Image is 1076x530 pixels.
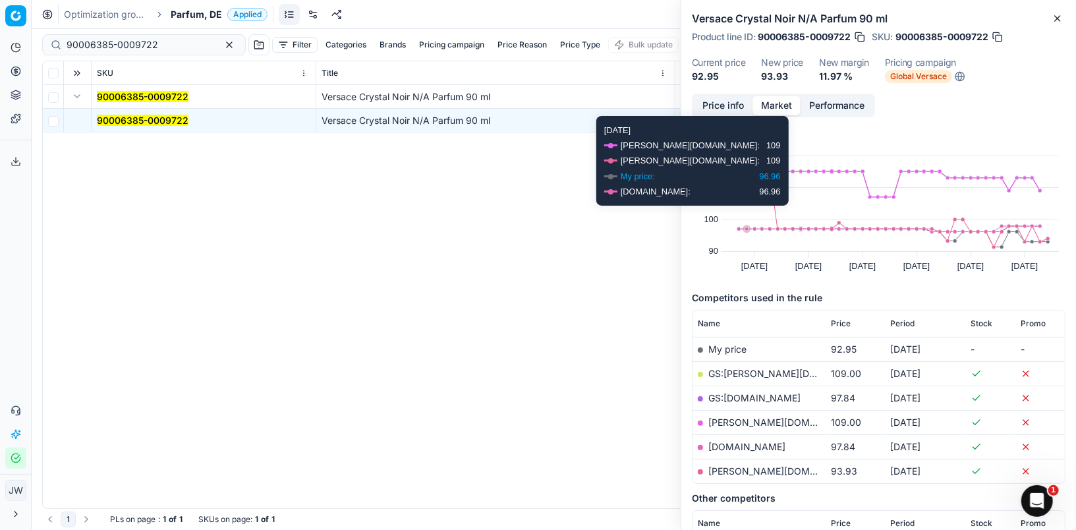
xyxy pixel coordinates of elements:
span: Period [890,318,915,329]
a: [DOMAIN_NAME] [708,441,785,452]
h5: Price history [692,131,1065,144]
span: [DATE] [890,417,920,428]
span: PLs on page [110,514,156,525]
span: 90006385-0009722 [895,30,988,44]
dd: 11.97 % [819,70,869,83]
td: - [1015,337,1065,361]
a: Optimization groups [64,8,148,21]
span: Promo [1021,318,1046,329]
span: Versace Crystal Noir N/A Parfum 90 ml [322,91,490,102]
button: Expand all [69,65,85,81]
mark: 90006385-0009722 [97,115,188,126]
span: [DATE] [890,368,920,379]
iframe: Intercom live chat [1021,485,1053,517]
text: [DATE] [741,261,768,271]
span: Global Versace [885,70,952,83]
text: [DATE] [903,261,930,271]
span: Price [831,318,851,329]
button: Categories [320,37,372,53]
span: Name [698,318,720,329]
span: [DATE] [890,392,920,403]
button: 1 [61,512,76,527]
text: [DATE] [849,261,876,271]
button: Performance [801,96,873,115]
span: Title [322,68,338,78]
span: Promo [1021,518,1046,529]
h2: Versace Crystal Noir N/A Parfum 90 ml [692,11,1065,26]
strong: of [261,514,269,525]
input: Search by SKU or title [67,38,211,51]
button: Price Reason [492,37,552,53]
mark: 90006385-0009722 [97,91,188,102]
dd: 93.93 [761,70,803,83]
div: : [110,514,183,525]
button: Price info [694,96,752,115]
span: SKU : [872,32,893,42]
a: [PERSON_NAME][DOMAIN_NAME] [708,465,861,477]
dt: New price [761,58,803,67]
span: Price [831,518,851,529]
text: [DATE] [795,261,822,271]
span: Product line ID : [692,32,755,42]
button: Bulk update [608,37,679,53]
nav: pagination [42,512,94,527]
span: SKU [97,68,113,78]
span: JW [6,481,26,500]
span: [DATE] [890,343,920,355]
span: [DATE] [890,441,920,452]
span: Stock [971,518,993,529]
span: Parfum, DEApplied [171,8,268,21]
strong: 1 [179,514,183,525]
button: Go to next page [78,512,94,527]
strong: 1 [255,514,258,525]
button: 90006385-0009722 [97,90,188,103]
span: 90006385-0009722 [758,30,851,44]
dt: Pricing campaign [885,58,965,67]
span: Stock [971,318,993,329]
button: Price Type [555,37,606,53]
button: Expand [69,88,85,104]
strong: 1 [163,514,166,525]
dd: 92.95 [692,70,745,83]
text: 120 [704,150,718,160]
a: [PERSON_NAME][DOMAIN_NAME] [708,417,861,428]
button: Brands [374,37,411,53]
h5: Competitors used in the rule [692,291,1065,305]
span: 109.00 [831,368,861,379]
span: My price [708,343,747,355]
dt: New margin [819,58,869,67]
a: GS:[DOMAIN_NAME] [708,392,801,403]
span: 1 [1048,485,1059,496]
strong: 1 [271,514,275,525]
button: Go to previous page [42,512,58,527]
text: 90 [709,246,718,256]
text: 100 [704,214,718,224]
span: [DATE] [890,465,920,477]
span: Versace Crystal Noir N/A Parfum 90 ml [322,115,490,126]
nav: breadcrumb [64,8,268,21]
strong: of [169,514,177,525]
text: [DATE] [957,261,984,271]
span: Name [698,518,720,529]
span: 93.93 [831,465,857,477]
span: 109.00 [831,417,861,428]
a: GS:[PERSON_NAME][DOMAIN_NAME] [708,368,876,379]
span: 92.95 [831,343,857,355]
span: Parfum, DE [171,8,222,21]
button: Market [752,96,801,115]
dt: Current price [692,58,745,67]
button: Pricing campaign [414,37,490,53]
text: [DATE] [1011,261,1038,271]
button: Filter [272,37,318,53]
button: 90006385-0009722 [97,114,188,127]
text: 110 [704,183,718,192]
span: Period [890,518,915,529]
td: - [966,337,1015,361]
span: SKUs on page : [198,514,252,525]
span: 97.84 [831,441,855,452]
span: 97.84 [831,392,855,403]
span: Applied [227,8,268,21]
h5: Other competitors [692,492,1065,505]
button: JW [5,480,26,501]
